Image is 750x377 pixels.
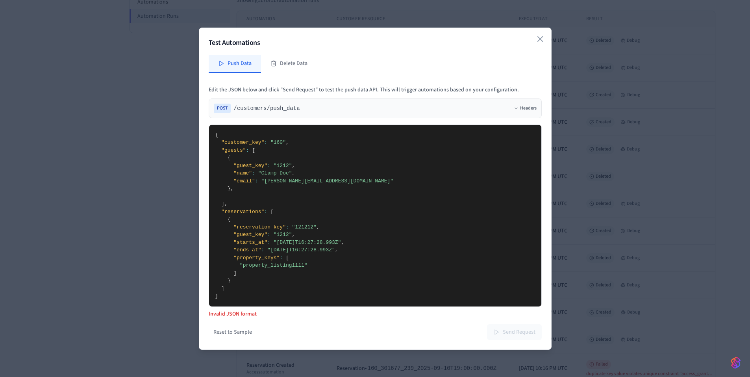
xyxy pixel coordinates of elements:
[209,37,542,48] h2: Test Automations
[234,104,300,112] span: /customers/push_data
[209,86,542,94] p: Edit the JSON below and click "Send Request" to test the push data API. This will trigger automat...
[209,55,261,73] button: Push Data
[514,105,537,111] button: Headers
[214,104,231,113] span: POST
[209,326,257,338] button: Reset to Sample
[209,310,542,318] p: Invalid JSON format
[731,357,741,369] img: SeamLogoGradient.69752ec5.svg
[261,55,317,73] button: Delete Data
